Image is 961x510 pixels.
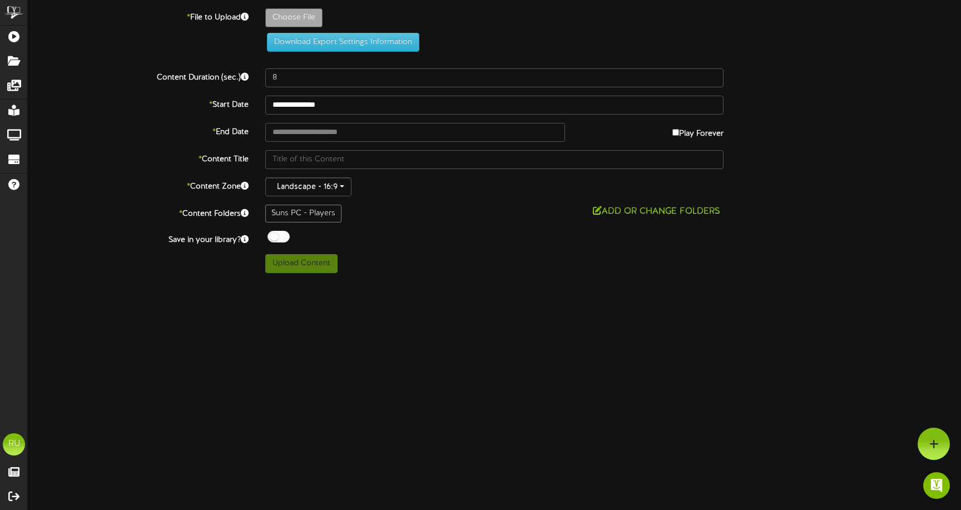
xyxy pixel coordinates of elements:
[590,205,724,219] button: Add or Change Folders
[19,123,257,138] label: End Date
[267,33,419,52] button: Download Export Settings Information
[19,177,257,192] label: Content Zone
[265,254,338,273] button: Upload Content
[923,472,950,499] div: Open Intercom Messenger
[672,123,724,140] label: Play Forever
[3,433,25,455] div: RU
[265,150,724,169] input: Title of this Content
[19,8,257,23] label: File to Upload
[19,150,257,165] label: Content Title
[265,205,341,222] div: Suns PC - Players
[261,38,419,46] a: Download Export Settings Information
[19,96,257,111] label: Start Date
[19,231,257,246] label: Save in your library?
[19,68,257,83] label: Content Duration (sec.)
[672,129,679,136] input: Play Forever
[265,177,351,196] button: Landscape - 16:9
[19,205,257,220] label: Content Folders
